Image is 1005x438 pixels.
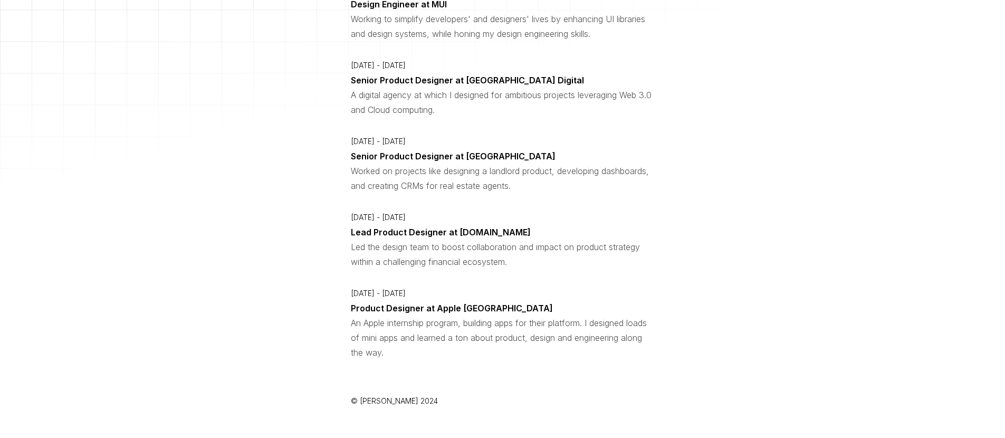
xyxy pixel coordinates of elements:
[351,225,655,240] a: Lead Product Designer at [DOMAIN_NAME]
[351,240,655,269] p: Led the design team to boost collaboration and impact on product strategy within a challenging fi...
[351,225,531,240] p: Lead Product Designer at [DOMAIN_NAME]
[351,73,655,88] a: Senior Product Designer at [GEOGRAPHIC_DATA] Digital
[351,58,655,73] p: [DATE] - [DATE]
[351,316,655,360] p: An Apple internship program, building apps for their platform. I designed loads of mini apps and ...
[351,88,655,117] p: A digital agency at which I designed for ambitious projects leveraging Web 3.0 and Cloud computing.
[351,301,553,316] p: Product Designer at Apple [GEOGRAPHIC_DATA]
[351,73,584,88] p: Senior Product Designer at [GEOGRAPHIC_DATA] Digital
[351,134,655,149] p: [DATE] - [DATE]
[351,149,556,164] p: Senior Product Designer at [GEOGRAPHIC_DATA]
[351,286,655,301] p: [DATE] - [DATE]
[351,12,655,41] p: Working to simplify developers' and designers' lives by enhancing UI libraries and design systems...
[351,301,655,316] a: Product Designer at Apple [GEOGRAPHIC_DATA]
[351,210,655,225] p: [DATE] - [DATE]
[351,394,655,408] p: © [PERSON_NAME] 2024
[351,164,655,193] p: Worked on projects like designing a landlord product, developing dashboards, and creating CRMs fo...
[351,149,655,164] a: Senior Product Designer at [GEOGRAPHIC_DATA]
